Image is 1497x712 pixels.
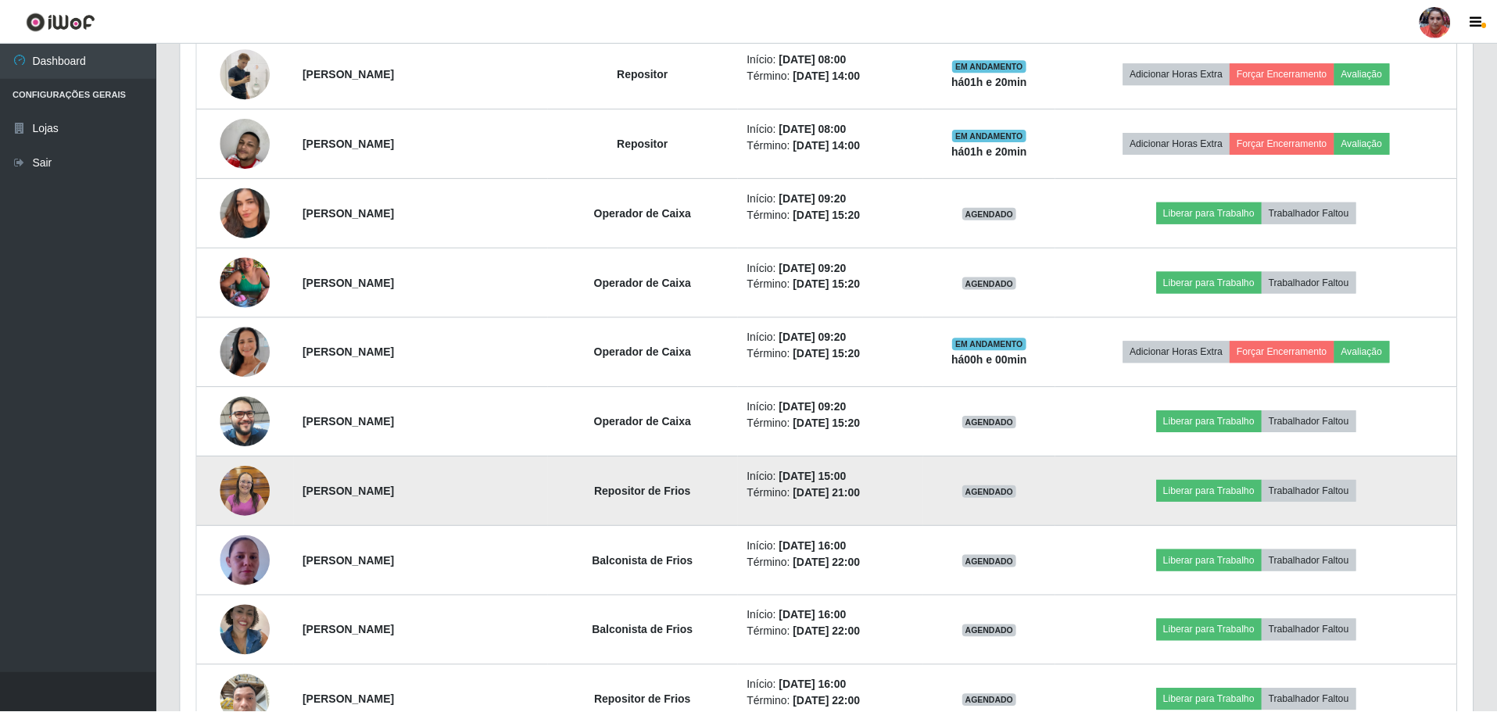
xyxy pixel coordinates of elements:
button: Liberar para Trabalho [1159,480,1265,502]
time: [DATE] 16:00 [781,539,848,552]
img: CoreUI Logo [26,12,95,31]
li: Término: [749,693,916,710]
li: Início: [749,259,916,276]
time: [DATE] 16:00 [781,609,848,621]
strong: [PERSON_NAME] [303,345,395,358]
li: Início: [749,677,916,693]
button: Liberar para Trabalho [1159,619,1265,641]
time: [DATE] 09:20 [781,400,848,413]
time: [DATE] 09:20 [781,191,848,204]
button: Liberar para Trabalho [1159,271,1265,293]
span: AGENDADO [965,694,1019,707]
time: [DATE] 15:20 [795,347,862,360]
strong: Balconista de Frios [593,554,694,567]
strong: [PERSON_NAME] [303,693,395,706]
span: EM ANDAMENTO [954,338,1029,350]
time: [DATE] 14:00 [795,69,862,81]
img: 1743778813300.jpeg [220,307,270,396]
li: Início: [749,190,916,206]
button: Forçar Encerramento [1233,63,1338,84]
time: [DATE] 15:00 [781,470,848,482]
img: 1744399618911.jpeg [220,238,270,327]
li: Início: [749,329,916,345]
span: AGENDADO [965,277,1019,289]
li: Término: [749,415,916,431]
time: [DATE] 08:00 [781,52,848,65]
button: Avaliação [1338,63,1393,84]
img: 1690129418749.jpeg [220,463,270,518]
time: [DATE] 22:00 [795,556,862,568]
button: Trabalhador Faltou [1265,480,1359,502]
time: [DATE] 08:00 [781,122,848,134]
strong: [PERSON_NAME] [303,276,395,288]
li: Início: [749,538,916,554]
button: Trabalhador Faltou [1265,410,1359,432]
time: [DATE] 16:00 [781,678,848,691]
span: AGENDADO [965,485,1019,498]
time: [DATE] 22:00 [795,625,862,638]
li: Término: [749,137,916,153]
time: [DATE] 22:00 [795,695,862,707]
span: AGENDADO [965,555,1019,567]
li: Início: [749,607,916,624]
button: Liberar para Trabalho [1159,689,1265,710]
button: Trabalhador Faltou [1265,689,1359,710]
strong: há 01 h e 20 min [954,145,1030,157]
li: Término: [749,206,916,223]
time: [DATE] 15:20 [795,277,862,290]
img: 1755090695387.jpeg [220,388,270,454]
span: AGENDADO [965,416,1019,428]
strong: Operador de Caixa [596,345,693,358]
button: Liberar para Trabalho [1159,410,1265,432]
button: Adicionar Horas Extra [1126,341,1233,363]
strong: [PERSON_NAME] [303,485,395,497]
button: Liberar para Trabalho [1159,202,1265,224]
li: Início: [749,399,916,415]
button: Avaliação [1338,341,1393,363]
strong: [PERSON_NAME] [303,67,395,80]
li: Término: [749,624,916,640]
button: Adicionar Horas Extra [1126,132,1233,154]
time: [DATE] 15:20 [795,208,862,220]
strong: há 00 h e 00 min [954,353,1030,366]
strong: [PERSON_NAME] [303,415,395,428]
li: Término: [749,485,916,501]
button: Liberar para Trabalho [1159,549,1265,571]
strong: Operador de Caixa [596,206,693,219]
time: [DATE] 09:20 [781,331,848,343]
li: Início: [749,51,916,67]
strong: Operador de Caixa [596,276,693,288]
li: Término: [749,67,916,84]
img: 1754225362816.jpeg [220,29,270,118]
li: Início: [749,120,916,137]
time: [DATE] 09:20 [781,261,848,274]
time: [DATE] 14:00 [795,138,862,151]
span: AGENDADO [965,624,1019,637]
button: Trabalhador Faltou [1265,202,1359,224]
strong: [PERSON_NAME] [303,137,395,149]
button: Adicionar Horas Extra [1126,63,1233,84]
li: Início: [749,468,916,485]
li: Término: [749,276,916,292]
button: Avaliação [1338,132,1393,154]
strong: [PERSON_NAME] [303,206,395,219]
button: Trabalhador Faltou [1265,549,1359,571]
strong: Repositor de Frios [596,693,693,706]
img: 1750528550016.jpeg [220,596,270,663]
strong: [PERSON_NAME] [303,554,395,567]
strong: Balconista de Frios [593,624,694,636]
strong: Repositor de Frios [596,485,693,497]
button: Trabalhador Faltou [1265,271,1359,293]
strong: Repositor [618,137,669,149]
strong: [PERSON_NAME] [303,624,395,636]
li: Término: [749,345,916,362]
button: Trabalhador Faltou [1265,619,1359,641]
strong: Repositor [618,67,669,80]
button: Forçar Encerramento [1233,341,1338,363]
button: Forçar Encerramento [1233,132,1338,154]
span: EM ANDAMENTO [954,129,1029,141]
strong: há 01 h e 20 min [954,75,1030,88]
span: AGENDADO [965,207,1019,220]
img: 1750801890236.jpeg [220,168,270,257]
time: [DATE] 21:00 [795,486,862,499]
